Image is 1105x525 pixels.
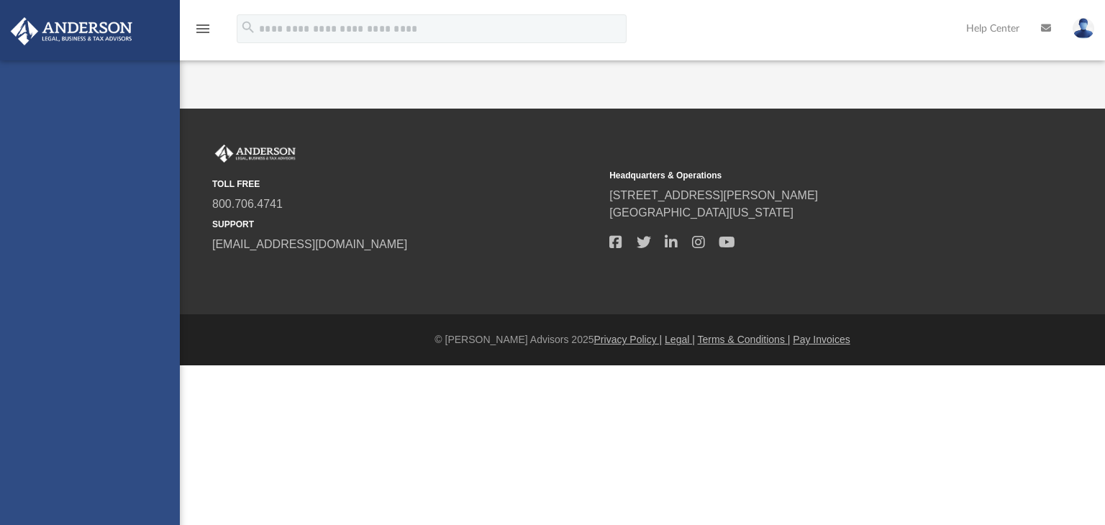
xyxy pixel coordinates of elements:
[609,206,793,219] a: [GEOGRAPHIC_DATA][US_STATE]
[212,218,599,231] small: SUPPORT
[609,189,818,201] a: [STREET_ADDRESS][PERSON_NAME]
[6,17,137,45] img: Anderson Advisors Platinum Portal
[180,332,1105,347] div: © [PERSON_NAME] Advisors 2025
[698,334,791,345] a: Terms & Conditions |
[212,145,299,163] img: Anderson Advisors Platinum Portal
[212,178,599,191] small: TOLL FREE
[212,238,407,250] a: [EMAIL_ADDRESS][DOMAIN_NAME]
[665,334,695,345] a: Legal |
[194,27,212,37] a: menu
[194,20,212,37] i: menu
[793,334,850,345] a: Pay Invoices
[212,198,283,210] a: 800.706.4741
[594,334,663,345] a: Privacy Policy |
[1073,18,1094,39] img: User Pic
[609,169,996,182] small: Headquarters & Operations
[240,19,256,35] i: search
